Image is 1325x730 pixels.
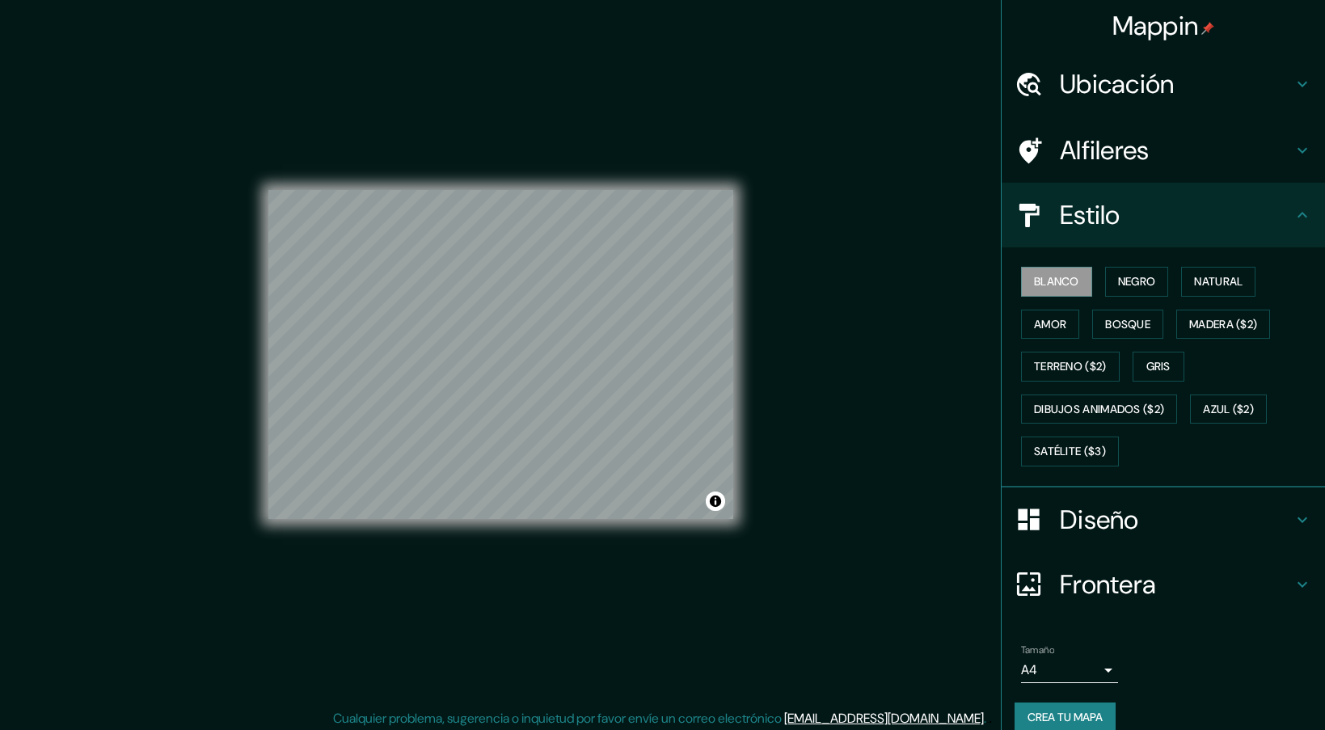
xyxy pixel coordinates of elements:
div: Alfileres [1002,118,1325,183]
button: Bosque [1092,310,1163,340]
button: Satélite ($3) [1021,437,1119,466]
button: Natural [1181,267,1255,297]
div: Estilo [1002,183,1325,247]
canvas: Map [268,190,733,519]
h4: Diseño [1060,504,1293,536]
h4: Ubicación [1060,68,1293,100]
iframe: Help widget launcher [1181,667,1307,712]
button: Negro [1105,267,1169,297]
h4: Mappin [1112,10,1215,42]
div: Diseño [1002,487,1325,552]
button: Toggle attribution [706,492,725,511]
div: . [986,709,989,728]
label: Tamaño [1021,643,1054,656]
div: A4 [1021,657,1118,683]
button: Madera ($2) [1176,310,1270,340]
div: Frontera [1002,552,1325,617]
a: [EMAIL_ADDRESS][DOMAIN_NAME] [784,710,984,727]
p: Cualquier problema, sugerencia o inquietud por favor envíe un correo electrónico . [333,709,986,728]
div: . [989,709,992,728]
button: Blanco [1021,267,1092,297]
button: Amor [1021,310,1079,340]
h4: Alfileres [1060,134,1293,167]
button: Dibujos animados ($2) [1021,395,1177,424]
button: Gris [1133,352,1184,382]
h4: Estilo [1060,199,1293,231]
button: Terreno ($2) [1021,352,1120,382]
img: pin-icon.png [1201,22,1214,35]
button: Azul ($2) [1190,395,1267,424]
h4: Frontera [1060,568,1293,601]
div: Ubicación [1002,52,1325,116]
